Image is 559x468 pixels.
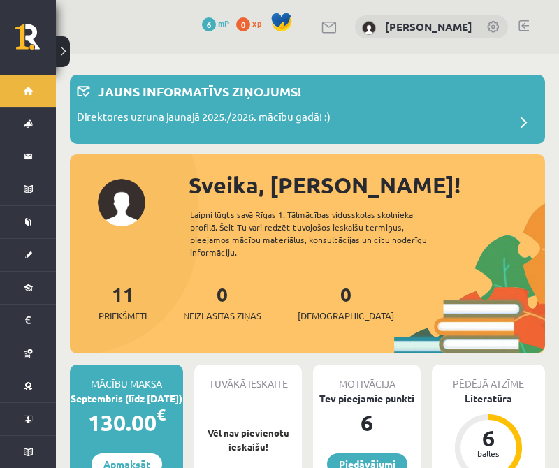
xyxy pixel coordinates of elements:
[298,281,394,323] a: 0[DEMOGRAPHIC_DATA]
[77,109,331,129] p: Direktores uzruna jaunajā 2025./2026. mācību gadā! :)
[183,281,261,323] a: 0Neizlasītās ziņas
[157,404,166,425] span: €
[70,365,183,391] div: Mācību maksa
[432,365,545,391] div: Pēdējā atzīme
[252,17,261,29] span: xp
[190,208,451,258] div: Laipni lūgts savā Rīgas 1. Tālmācības vidusskolas skolnieka profilā. Šeit Tu vari redzēt tuvojošo...
[467,449,509,458] div: balles
[236,17,268,29] a: 0 xp
[467,427,509,449] div: 6
[77,82,538,137] a: Jauns informatīvs ziņojums! Direktores uzruna jaunajā 2025./2026. mācību gadā! :)
[313,365,421,391] div: Motivācija
[15,24,56,59] a: Rīgas 1. Tālmācības vidusskola
[298,309,394,323] span: [DEMOGRAPHIC_DATA]
[202,17,229,29] a: 6 mP
[432,391,545,406] div: Literatūra
[70,406,183,439] div: 130.00
[194,365,302,391] div: Tuvākā ieskaite
[70,391,183,406] div: Septembris (līdz [DATE])
[218,17,229,29] span: mP
[236,17,250,31] span: 0
[183,309,261,323] span: Neizlasītās ziņas
[99,281,147,323] a: 11Priekšmeti
[202,17,216,31] span: 6
[362,21,376,35] img: Betija Mačjuka
[385,20,472,34] a: [PERSON_NAME]
[313,406,421,439] div: 6
[99,309,147,323] span: Priekšmeti
[189,168,545,202] div: Sveika, [PERSON_NAME]!
[313,391,421,406] div: Tev pieejamie punkti
[98,82,301,101] p: Jauns informatīvs ziņojums!
[201,426,295,453] p: Vēl nav pievienotu ieskaišu!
